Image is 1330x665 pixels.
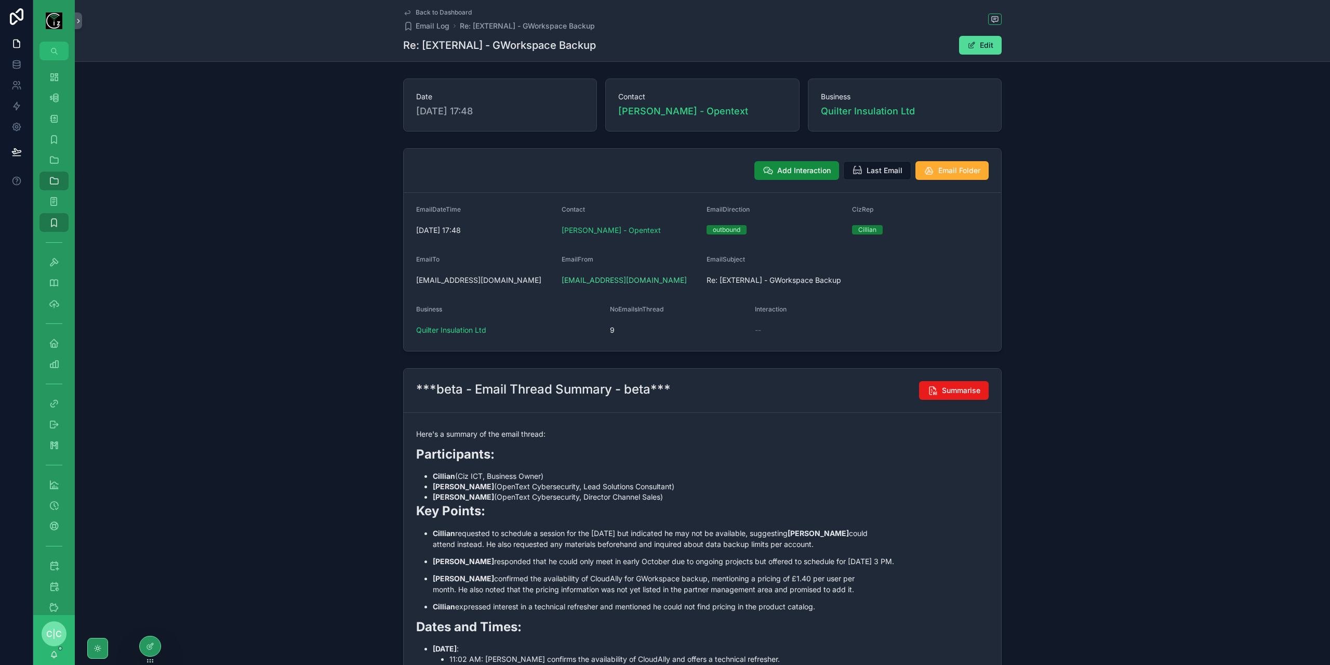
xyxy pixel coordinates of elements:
[562,255,593,263] span: EmailFrom
[403,21,449,31] a: Email Log
[858,225,876,234] div: Cillian
[433,529,455,538] strong: Cillian
[433,557,494,566] strong: [PERSON_NAME]
[867,165,902,176] span: Last Email
[707,275,892,285] span: Re: [EXTERNAL] - GWorkspace Backup
[433,601,989,612] p: expressed interest in a technical refresher and mentioned he could not find pricing in the produc...
[433,602,455,611] strong: Cillian
[433,556,989,567] p: responded that he could only meet in early October due to ongoing projects but offered to schedul...
[959,36,1002,55] button: Edit
[416,305,442,313] span: Business
[433,481,989,492] li: (OpenText Cybersecurity, Lead Solutions Consultant)
[433,574,494,583] strong: [PERSON_NAME]
[755,325,761,335] span: --
[33,60,75,615] div: scrollable content
[707,255,745,263] span: EmailSubject
[610,325,747,335] span: 9
[942,385,980,396] span: Summarise
[403,38,596,53] h1: Re: [EXTERNAL] - GWorkspace Backup
[433,644,457,653] strong: [DATE]
[416,446,989,463] h2: Participants:
[562,225,661,236] a: [PERSON_NAME] - Opentext
[433,492,989,502] li: (OpenText Cybersecurity, Director Channel Sales)
[562,275,687,285] a: [EMAIL_ADDRESS][DOMAIN_NAME]
[433,471,989,481] li: (Ciz ICT, Business Owner)
[416,381,671,398] h2: ***beta - Email Thread Summary - beta***
[618,92,786,102] span: Contact
[433,573,989,595] p: confirmed the availability of CloudAlly for GWorkspace backup, mentioning a pricing of £1.40 per ...
[416,618,989,635] h2: Dates and Times:
[46,628,62,640] span: C|C
[821,104,915,119] a: Quilter Insulation Ltd
[821,92,989,102] span: Business
[938,165,980,176] span: Email Folder
[915,161,989,180] button: Email Folder
[403,8,472,17] a: Back to Dashboard
[777,165,831,176] span: Add Interaction
[460,21,595,31] a: Re: [EXTERNAL] - GWorkspace Backup
[416,255,440,263] span: EmailTo
[713,225,740,234] div: outbound
[707,205,750,213] span: EmailDirection
[416,275,553,285] span: [EMAIL_ADDRESS][DOMAIN_NAME]
[788,529,849,538] strong: [PERSON_NAME]
[754,161,839,180] button: Add Interaction
[46,12,62,29] img: App logo
[433,528,989,550] p: requested to schedule a session for the [DATE] but indicated he may not be available, suggesting ...
[416,92,584,102] span: Date
[416,325,486,335] a: Quilter Insulation Ltd
[562,205,585,213] span: Contact
[416,502,989,519] h2: Key Points:
[416,428,989,439] p: Here's a summary of the email thread:
[416,8,472,17] span: Back to Dashboard
[919,381,989,400] button: Summarise
[449,654,989,664] li: 11:02 AM: [PERSON_NAME] confirms the availability of CloudAlly and offers a technical refresher.
[433,472,455,480] strong: Cillian
[618,104,748,119] a: [PERSON_NAME] - Opentext
[433,482,494,491] strong: [PERSON_NAME]
[755,305,787,313] span: Interaction
[416,205,461,213] span: EmailDateTime
[416,225,553,236] span: [DATE] 17:48
[843,161,911,180] button: Last Email
[610,305,663,313] span: NoEmailsInThread
[433,492,494,501] strong: [PERSON_NAME]
[852,205,873,213] span: CizRep
[416,21,449,31] span: Email Log
[416,104,584,119] span: [DATE] 17:48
